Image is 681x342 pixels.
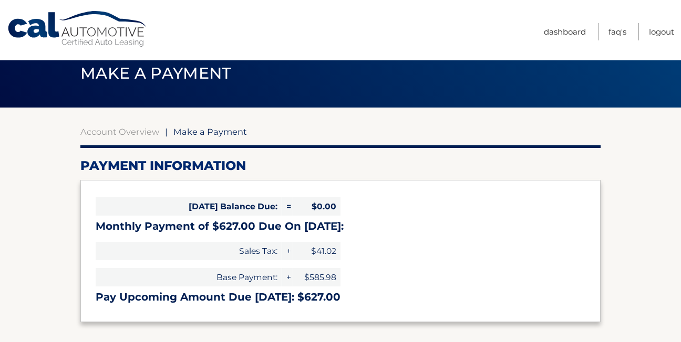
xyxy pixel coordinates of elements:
[80,63,231,83] span: Make a Payment
[282,197,293,216] span: =
[96,291,585,304] h3: Pay Upcoming Amount Due [DATE]: $627.00
[293,242,340,260] span: $41.02
[173,126,247,137] span: Make a Payment
[282,268,293,286] span: +
[293,268,340,286] span: $585.98
[96,197,282,216] span: [DATE] Balance Due:
[649,23,674,40] a: Logout
[165,126,168,137] span: |
[282,242,293,260] span: +
[96,268,282,286] span: Base Payment:
[80,126,159,137] a: Account Overview
[96,220,585,233] h3: Monthly Payment of $627.00 Due On [DATE]:
[293,197,340,216] span: $0.00
[608,23,626,40] a: FAQ's
[544,23,586,40] a: Dashboard
[96,242,282,260] span: Sales Tax:
[7,10,149,48] a: Cal Automotive
[80,158,601,174] h2: Payment Information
